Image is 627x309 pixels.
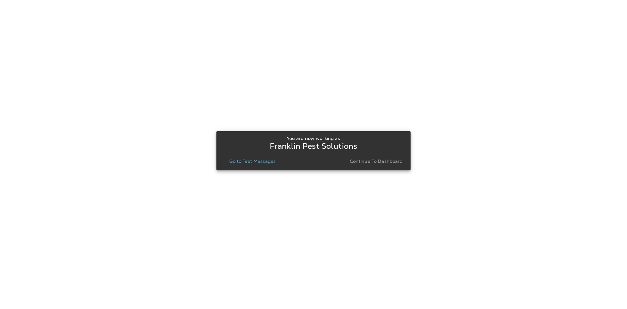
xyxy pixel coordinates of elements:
button: Go to Text Messages [227,157,278,166]
p: Continue to Dashboard [350,159,403,164]
p: You are now working as [287,136,340,141]
button: Continue to Dashboard [347,157,406,166]
p: Go to Text Messages [229,159,276,164]
p: Franklin Pest Solutions [270,144,357,149]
